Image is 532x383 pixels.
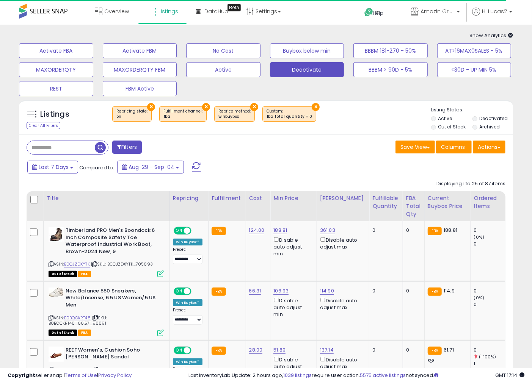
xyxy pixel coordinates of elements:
[437,62,512,77] button: <30D - UP MIN 5%
[474,301,505,308] div: 0
[116,114,148,119] div: on
[103,62,177,77] button: MAXORDERQTY FBM
[174,228,184,234] span: ON
[218,114,251,119] div: winbuybox
[174,347,184,353] span: ON
[406,347,419,353] div: 0
[27,122,60,129] div: Clear All Filters
[479,115,508,122] label: Deactivated
[474,288,505,294] div: 0
[283,372,312,379] a: 1039 listings
[436,141,472,153] button: Columns
[159,8,178,15] span: Listings
[49,271,77,277] span: All listings that are currently out of stock and unavailable for purchase on Amazon
[49,347,164,382] div: ASIN:
[270,62,344,77] button: Deactivate
[49,288,64,297] img: 41sZ4lwpseL._SL40_.jpg
[472,8,512,25] a: Hi Lucas2
[444,346,454,353] span: 61.71
[353,43,428,58] button: BBBM 181-270 - 50%
[273,346,286,354] a: 51.89
[163,108,202,120] span: Fulfillment channel :
[27,161,78,174] button: Last 7 Days
[249,287,261,295] a: 66.31
[428,288,442,296] small: FBA
[474,295,485,301] small: (0%)
[395,141,435,153] button: Save View
[64,367,91,373] a: B0CYFJ7RWT
[64,315,91,321] a: B0BQCKRT48
[438,115,452,122] label: Active
[19,62,93,77] button: MAXORDERQTY
[495,372,524,379] span: 2025-09-12 17:14 GMT
[479,354,496,360] small: (-100%)
[173,247,203,264] div: Preset:
[98,372,132,379] a: Privacy Policy
[212,227,226,235] small: FBA
[129,163,174,171] span: Aug-29 - Sep-04
[273,227,287,234] a: 188.81
[104,8,129,15] span: Overview
[40,109,69,120] h5: Listings
[431,106,513,114] p: Listing States:
[66,288,158,311] b: New Balance 550 Sneakers, White/Incense, 6.5 US Women/5 US Men
[360,372,406,379] a: 5575 active listings
[186,62,261,77] button: Active
[474,194,502,210] div: Ordered Items
[273,355,311,377] div: Disable auto adjust min
[8,372,35,379] strong: Copyright
[372,227,397,234] div: 0
[428,347,442,355] small: FBA
[117,161,184,174] button: Aug-29 - Sep-04
[249,227,265,234] a: 124.00
[372,347,397,353] div: 0
[78,330,91,336] span: FBA
[441,143,465,151] span: Columns
[173,308,203,325] div: Preset:
[473,141,505,153] button: Actions
[228,4,241,11] div: Tooltip anchor
[428,194,468,210] div: Current Buybox Price
[66,227,158,257] b: Timberland PRO Men's Boondock 6 Inch Composite Safety Toe Waterproof Industrial Work Boot, Brown-...
[474,347,505,353] div: 0
[312,103,320,111] button: ×
[19,43,93,58] button: Activate FBA
[479,123,500,130] label: Archived
[270,43,344,58] button: Buybox below min
[103,43,177,58] button: Activate FBM
[364,8,373,17] i: Get Help
[163,114,202,119] div: fba
[320,236,363,250] div: Disable auto adjust max
[437,43,512,58] button: AT>16MAX0SALES - 5%
[78,271,91,277] span: FBA
[92,367,153,373] span: | SKU: B0CYFJ7RWT_722193
[372,194,400,210] div: Fulfillable Quantity
[112,141,142,154] button: Filters
[116,108,148,120] span: Repricing state :
[188,372,524,379] div: Last InventoryLab Update: 2 hours ago, require user action, not synced.
[372,288,397,294] div: 0
[202,103,210,111] button: ×
[173,239,202,245] div: Win BuyBox *
[267,108,312,120] span: Custom:
[47,194,166,202] div: Title
[8,372,132,379] div: seller snap | |
[19,81,93,96] button: REST
[421,8,455,15] span: Amazin Group
[49,315,107,326] span: | SKU: B0BQCKRT48_66.57_98891
[250,103,258,111] button: ×
[212,288,226,296] small: FBA
[273,194,314,202] div: Min Price
[474,241,505,247] div: 0
[190,228,202,234] span: OFF
[436,180,505,188] div: Displaying 1 to 25 of 87 items
[353,62,428,77] button: BBBM > 90D - 5%
[186,43,261,58] button: No Cost
[320,287,334,295] a: 114.90
[173,358,202,365] div: Win BuyBox *
[406,288,419,294] div: 0
[358,2,399,25] a: Help
[428,227,442,235] small: FBA
[474,227,505,234] div: 0
[91,261,153,267] span: | SKU: B0CJZDXYTK_705693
